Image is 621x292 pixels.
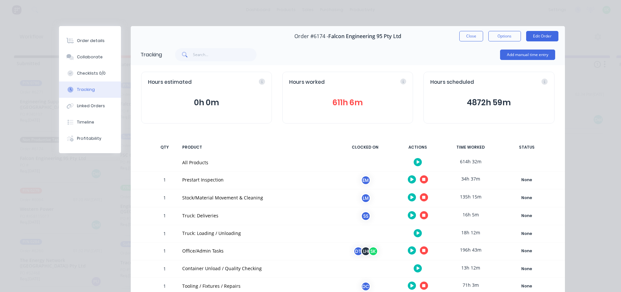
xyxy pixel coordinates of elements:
div: STATUS [499,140,554,154]
div: TIME WORKED [446,140,495,154]
div: DC [361,282,371,291]
div: 1 [155,243,174,260]
button: None [503,193,551,202]
div: Profitability [77,136,101,141]
div: Stock/Material Movement & Cleaning [182,194,333,201]
div: Collaborate [77,54,103,60]
div: Linked Orders [77,103,105,109]
div: Timeline [77,119,94,125]
button: Order details [59,33,121,49]
div: Tracking [140,51,162,59]
div: 1 [155,190,174,207]
div: Office/Admin Tasks [182,247,333,254]
div: 614h 32m [446,154,495,169]
button: Tracking [59,81,121,98]
div: None [503,265,550,273]
span: Hours worked [289,79,325,86]
div: LH [361,246,371,256]
button: None [503,229,551,238]
span: Hours scheduled [430,79,474,86]
button: Linked Orders [59,98,121,114]
div: 1 [155,226,174,242]
div: 34h 37m [446,171,495,186]
button: None [503,175,551,184]
div: 1 [155,172,174,189]
div: SK [368,246,378,256]
button: 4872h 59m [430,96,547,109]
button: Checklists 0/0 [59,65,121,81]
button: None [503,211,551,220]
button: 0h 0m [148,96,265,109]
div: Prestart Inspection [182,176,333,183]
div: None [503,247,550,255]
div: Tracking [77,87,95,93]
button: None [503,282,551,291]
div: 16h 5m [446,207,495,222]
div: EM [361,175,371,185]
button: Timeline [59,114,121,130]
div: Tooling / Fixtures / Repairs [182,283,333,289]
div: None [503,194,550,202]
div: SS [361,211,371,221]
div: 13h 12m [446,260,495,275]
div: 196h 43m [446,242,495,257]
span: Hours estimated [148,79,192,86]
div: Truck: Loading / Unloading [182,230,333,237]
div: 18h 12m [446,225,495,240]
button: Options [488,31,521,41]
span: Falcon Engineering 95 Pty Ltd [328,33,401,39]
span: Order #6174 - [294,33,328,39]
div: ACTIONS [393,140,442,154]
button: 611h 6m [289,96,406,109]
div: None [503,282,550,290]
div: None [503,176,550,184]
div: All Products [182,159,333,166]
button: Add manual time entry [500,50,555,60]
div: CLOCKED ON [341,140,390,154]
button: Profitability [59,130,121,147]
div: 1 [155,208,174,225]
div: Checklists 0/0 [77,70,106,76]
div: Truck: Deliveries [182,212,333,219]
div: 1 [155,261,174,277]
button: None [503,246,551,255]
div: PRODUCT [178,140,337,154]
button: Edit Order [526,31,558,41]
div: Order details [77,38,105,44]
div: 135h 15m [446,189,495,204]
button: Collaborate [59,49,121,65]
div: QTY [155,140,174,154]
div: LM [361,193,371,203]
button: None [503,264,551,273]
div: Container Unload / Quality Checking [182,265,333,272]
input: Search... [193,48,257,61]
button: Close [459,31,483,41]
div: DT [353,246,363,256]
